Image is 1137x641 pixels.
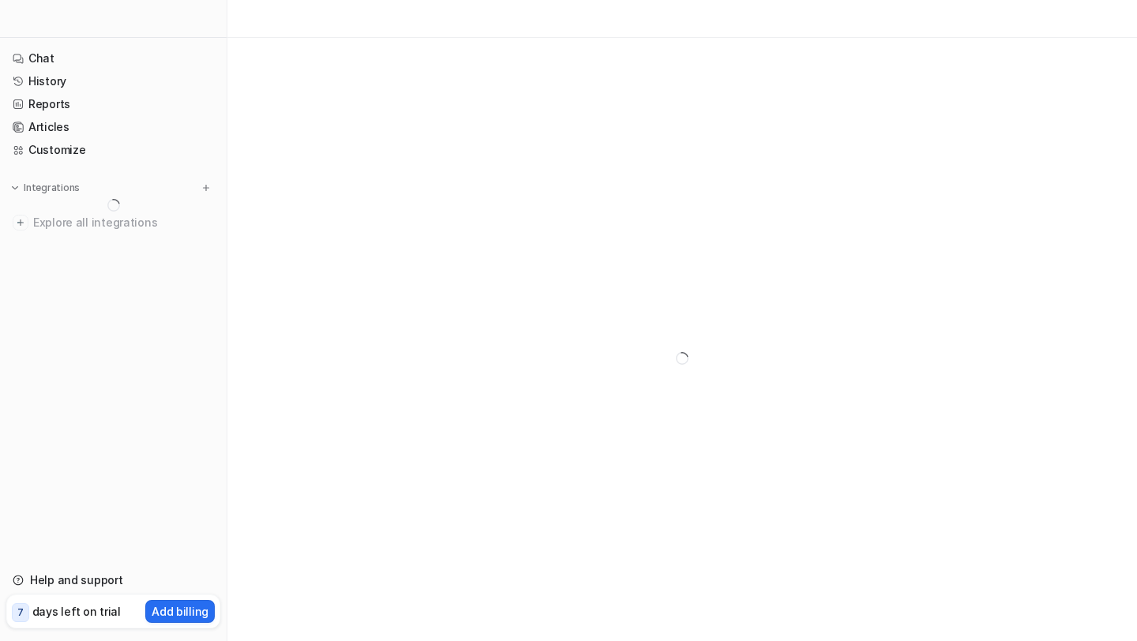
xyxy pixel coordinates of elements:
[6,93,220,115] a: Reports
[6,569,220,591] a: Help and support
[13,215,28,231] img: explore all integrations
[6,116,220,138] a: Articles
[6,47,220,69] a: Chat
[9,182,21,193] img: expand menu
[6,139,220,161] a: Customize
[32,603,121,620] p: days left on trial
[6,212,220,234] a: Explore all integrations
[201,182,212,193] img: menu_add.svg
[145,600,215,623] button: Add billing
[152,603,208,620] p: Add billing
[17,605,24,620] p: 7
[6,70,220,92] a: History
[6,180,84,196] button: Integrations
[24,182,80,194] p: Integrations
[33,210,214,235] span: Explore all integrations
